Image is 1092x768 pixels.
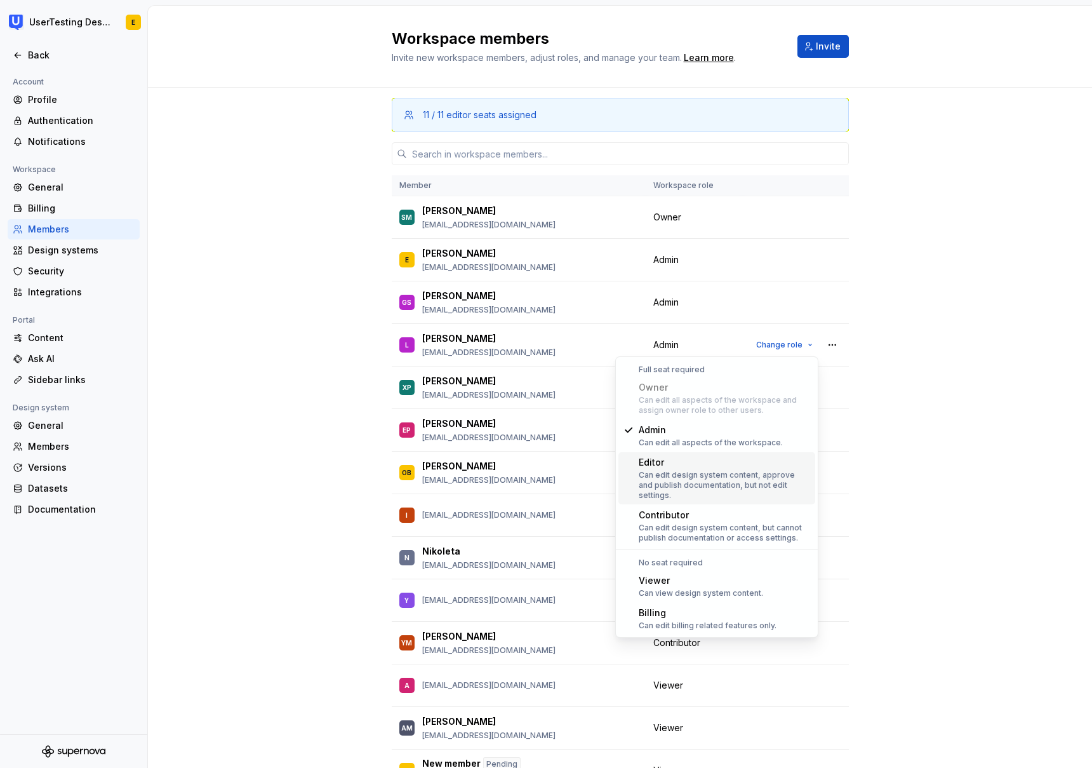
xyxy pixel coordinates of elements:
div: I [406,509,408,522]
div: Back [28,49,135,62]
span: Viewer [653,722,683,734]
p: [EMAIL_ADDRESS][DOMAIN_NAME] [422,390,556,400]
p: [PERSON_NAME] [422,460,496,473]
div: Notifications [28,135,135,148]
p: Nikoleta [422,545,460,558]
div: Workspace [8,162,61,177]
a: Datasets [8,478,140,499]
div: Y [404,594,409,607]
a: Authentication [8,111,140,131]
p: [EMAIL_ADDRESS][DOMAIN_NAME] [422,731,556,741]
a: Notifications [8,131,140,152]
p: [PERSON_NAME] [422,205,496,217]
div: YM [401,637,412,649]
div: XP [403,381,411,394]
div: Can edit design system content, but cannot publish documentation or access settings. [639,523,810,543]
p: [PERSON_NAME] [422,332,496,345]
div: EP [403,424,411,436]
div: Full seat required [618,365,815,375]
img: 41adf70f-fc1c-4662-8e2d-d2ab9c673b1b.png [9,15,24,30]
div: Portal [8,313,40,328]
a: Security [8,261,140,281]
div: Owner [639,381,810,394]
p: [PERSON_NAME] [422,715,496,728]
p: [PERSON_NAME] [422,417,496,430]
a: Design systems [8,240,140,260]
span: . [682,53,736,63]
span: Contributor [653,637,700,649]
a: General [8,415,140,436]
a: Sidebar links [8,370,140,390]
div: 11 / 11 editor seats assigned [423,109,536,121]
div: Can edit design system content, approve and publish documentation, but not edit settings. [639,470,810,501]
th: Workspace role [646,175,743,196]
p: [PERSON_NAME] [422,375,496,387]
p: [PERSON_NAME] [422,290,496,302]
p: [EMAIL_ADDRESS][DOMAIN_NAME] [422,262,556,273]
div: E [405,253,409,266]
div: General [28,181,135,194]
div: Contributor [639,509,810,522]
p: [EMAIL_ADDRESS][DOMAIN_NAME] [422,560,556,570]
div: SM [401,211,412,224]
div: Billing [639,607,776,619]
div: Integrations [28,286,135,299]
a: General [8,177,140,198]
div: Editor [639,456,810,469]
span: Owner [653,211,681,224]
svg: Supernova Logo [42,745,105,758]
div: Profile [28,93,135,106]
div: General [28,419,135,432]
div: E [131,17,135,27]
p: [EMAIL_ADDRESS][DOMAIN_NAME] [422,510,556,520]
h2: Workspace members [392,29,782,49]
div: Documentation [28,503,135,516]
a: Ask AI [8,349,140,369]
div: Authentication [28,114,135,127]
a: Back [8,45,140,65]
div: Members [28,440,135,453]
div: Can view design system content. [639,588,763,598]
div: Account [8,74,49,90]
div: Viewer [639,574,763,587]
div: N [404,551,409,564]
p: [EMAIL_ADDRESS][DOMAIN_NAME] [422,347,556,358]
div: No seat required [618,558,815,568]
a: Documentation [8,499,140,520]
div: Design systems [28,244,135,257]
p: [EMAIL_ADDRESS][DOMAIN_NAME] [422,475,556,485]
div: Learn more [684,51,734,64]
span: Change role [756,340,802,350]
p: [PERSON_NAME] [422,247,496,260]
div: Datasets [28,482,135,495]
a: Content [8,328,140,348]
button: UserTesting Design SystemE [3,8,145,36]
button: Change role [750,336,818,354]
input: Search in workspace members... [407,142,849,165]
th: Member [392,175,646,196]
a: Billing [8,198,140,219]
span: Admin [653,253,679,266]
span: Invite new workspace members, adjust roles, and manage your team. [392,52,682,63]
div: Can edit all aspects of the workspace and assign owner role to other users. [639,395,810,415]
a: Integrations [8,282,140,302]
div: L [405,339,409,351]
div: Versions [28,461,135,474]
div: Ask AI [28,353,135,365]
div: GS [402,296,411,309]
div: A [404,679,409,692]
div: Can edit all aspects of the workspace. [639,438,783,448]
div: Members [28,223,135,236]
p: [EMAIL_ADDRESS][DOMAIN_NAME] [422,680,556,691]
div: Billing [28,202,135,215]
div: UserTesting Design System [29,16,110,29]
div: Content [28,332,135,344]
div: Suggestions [616,357,818,637]
button: Invite [797,35,849,58]
div: AM [401,722,413,734]
p: [EMAIL_ADDRESS][DOMAIN_NAME] [422,595,556,605]
div: Admin [639,424,783,436]
div: Design system [8,400,74,415]
div: Sidebar links [28,374,135,386]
